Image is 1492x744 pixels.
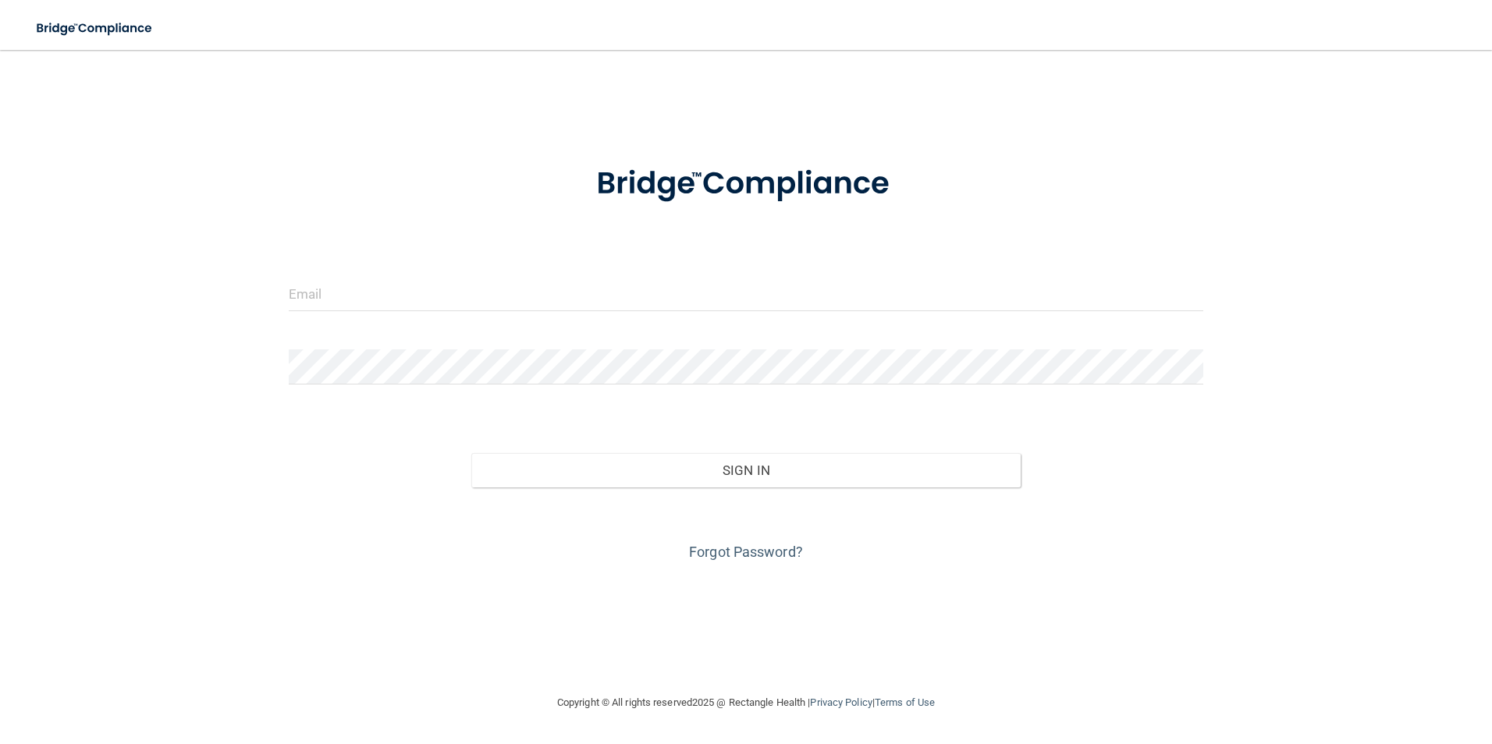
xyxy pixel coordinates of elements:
[689,544,803,560] a: Forgot Password?
[289,276,1204,311] input: Email
[810,696,872,708] a: Privacy Policy
[875,696,935,708] a: Terms of Use
[23,12,167,44] img: bridge_compliance_login_screen.278c3ca4.svg
[564,143,928,225] img: bridge_compliance_login_screen.278c3ca4.svg
[461,678,1031,728] div: Copyright © All rights reserved 2025 @ Rectangle Health | |
[471,453,1021,487] button: Sign In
